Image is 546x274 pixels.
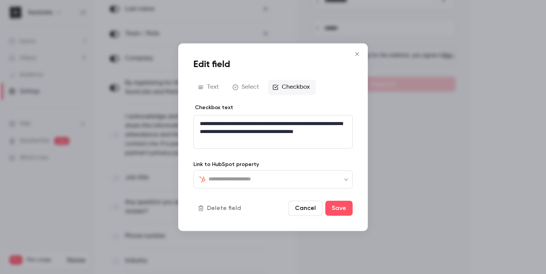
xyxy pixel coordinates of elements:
button: Save [325,200,353,216]
div: editor [194,115,352,148]
label: Checkbox text [193,104,233,111]
button: Open [342,176,350,183]
h1: Edit field [193,58,353,70]
button: Checkbox [268,80,316,95]
button: Delete field [193,200,247,216]
button: Close [350,46,365,61]
label: Link to HubSpot property [193,161,353,168]
button: Cancel [289,200,322,216]
button: Select [228,80,265,95]
button: Text [193,80,225,95]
